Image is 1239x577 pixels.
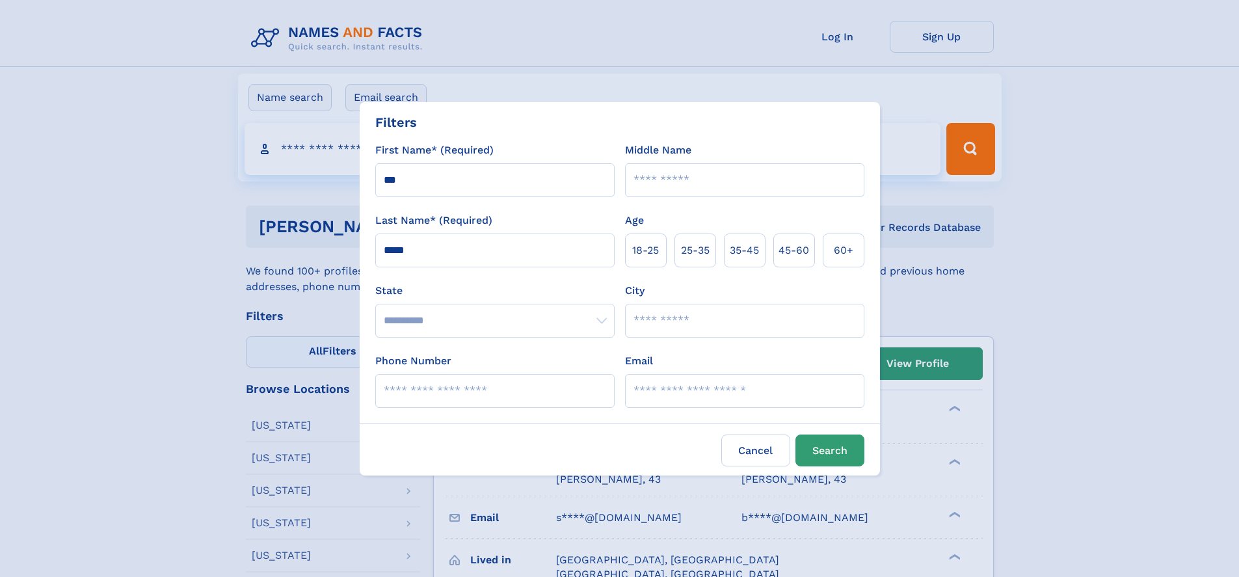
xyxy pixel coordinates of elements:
[681,243,710,258] span: 25‑35
[632,243,659,258] span: 18‑25
[721,435,790,466] label: Cancel
[375,283,615,299] label: State
[625,283,645,299] label: City
[625,353,653,369] label: Email
[834,243,853,258] span: 60+
[375,353,451,369] label: Phone Number
[625,142,691,158] label: Middle Name
[730,243,759,258] span: 35‑45
[375,113,417,132] div: Filters
[795,435,864,466] button: Search
[375,213,492,228] label: Last Name* (Required)
[625,213,644,228] label: Age
[779,243,809,258] span: 45‑60
[375,142,494,158] label: First Name* (Required)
